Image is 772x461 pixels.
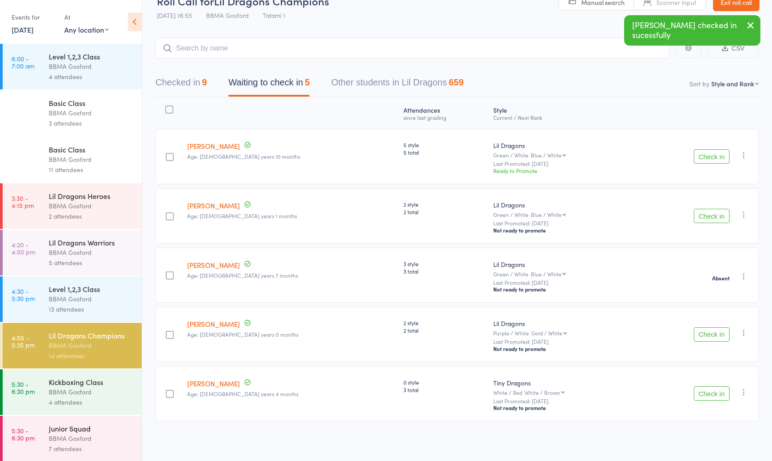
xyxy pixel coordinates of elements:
time: 4:20 - 4:50 pm [12,241,35,255]
div: 4 attendees [49,72,134,82]
div: Level 1,2,3 Class [49,284,134,294]
time: 5:30 - 6:30 pm [12,381,35,395]
button: Check in [694,327,730,342]
button: CSV [708,39,759,58]
div: Style and Rank [711,79,754,88]
label: Sort by [689,79,709,88]
div: 13 attendees [49,304,134,314]
div: BBMA Gosford [49,247,134,258]
a: [PERSON_NAME] [187,141,240,151]
div: 11 attendees [49,165,134,175]
div: Lil Dragons Warriors [49,237,134,247]
span: 2 style [403,319,487,326]
div: 14 attendees [49,351,134,361]
div: BBMA Gosford [49,61,134,72]
div: Basic Class [49,144,134,154]
div: Lil Dragons Champions [49,330,134,340]
div: Tiny Dragons [493,378,632,387]
span: Age: [DEMOGRAPHIC_DATA] years 10 months [187,152,300,160]
button: Other students in Lil Dragons659 [331,73,463,97]
span: Age: [DEMOGRAPHIC_DATA] years 7 months [187,271,298,279]
span: 3 total [403,267,487,275]
div: Not ready to promote [493,286,632,293]
span: 3 style [403,260,487,267]
div: Green / White [493,152,632,158]
small: Last Promoted: [DATE] [493,398,632,404]
div: Not ready to promote [493,345,632,352]
a: [PERSON_NAME] [187,260,240,270]
small: Last Promoted: [DATE] [493,279,632,286]
div: Atten­dances [400,101,490,125]
span: Tatami 1 [263,11,285,20]
a: 3:30 -4:15 pmLil Dragons HeroesBBMA Gosford2 attendees [3,183,142,229]
div: 5 [305,77,310,87]
span: 2 total [403,208,487,216]
a: [DATE] [12,25,34,34]
button: Check in [694,209,730,223]
time: 4:55 - 5:25 pm [12,334,35,348]
time: 4:30 - 5:30 pm [12,288,35,302]
div: Events for [12,10,55,25]
a: 5:30 -6:30 pmKickboxing ClassBBMA Gosford4 attendees [3,369,142,415]
input: Search by name [155,38,669,59]
div: Level 1,2,3 Class [49,51,134,61]
a: [PERSON_NAME] [187,201,240,210]
div: Green / White [493,211,632,217]
button: Waiting to check in5 [228,73,310,97]
div: 5 attendees [49,258,134,268]
time: 6:00 - 7:00 am [12,55,34,69]
div: BBMA Gosford [49,201,134,211]
div: 2 attendees [49,211,134,221]
span: 2 style [403,200,487,208]
div: BBMA Gosford [49,340,134,351]
time: 3:30 - 4:15 pm [12,148,34,162]
div: Basic Class [49,98,134,108]
time: 6:00 - 6:45 am [12,102,35,116]
div: Lil Dragons [493,200,632,209]
span: [DATE] 16:55 [157,11,192,20]
a: [PERSON_NAME] [187,379,240,388]
div: Junior Squad [49,423,134,433]
small: Last Promoted: [DATE] [493,220,632,226]
div: BBMA Gosford [49,154,134,165]
small: Last Promoted: [DATE] [493,338,632,345]
span: 3 total [403,386,487,393]
span: 0 style [403,378,487,386]
div: BBMA Gosford [49,108,134,118]
div: 9 [202,77,207,87]
span: BBMA Gosford [206,11,249,20]
div: Any location [64,25,109,34]
a: [PERSON_NAME] [187,319,240,329]
a: 6:00 -7:00 amLevel 1,2,3 ClassBBMA Gosford4 attendees [3,44,142,89]
a: 4:30 -5:30 pmLevel 1,2,3 ClassBBMA Gosford13 attendees [3,276,142,322]
div: At [64,10,109,25]
div: Lil Dragons Heroes [49,191,134,201]
div: White / Brown [524,389,560,395]
div: Lil Dragons [493,319,632,328]
button: Checked in9 [155,73,207,97]
strong: Absent [712,275,730,282]
div: Blue / White [531,271,562,277]
time: 5:30 - 6:30 pm [12,427,35,441]
div: 7 attendees [49,444,134,454]
div: Ready to Promote [493,167,632,174]
a: 4:20 -4:50 pmLil Dragons WarriorsBBMA Gosford5 attendees [3,230,142,275]
div: Purple / White [493,330,632,336]
div: Kickboxing Class [49,377,134,387]
span: 5 total [403,148,487,156]
div: 3 attendees [49,118,134,128]
div: BBMA Gosford [49,387,134,397]
div: BBMA Gosford [49,433,134,444]
div: Green / White [493,271,632,277]
div: Not ready to promote [493,404,632,411]
div: Blue / White [531,152,562,158]
div: Style [490,101,635,125]
div: 659 [449,77,463,87]
div: Not ready to promote [493,227,632,234]
div: Current / Next Rank [493,114,632,120]
div: BBMA Gosford [49,294,134,304]
div: since last grading [403,114,487,120]
div: Lil Dragons [493,260,632,269]
span: 5 style [403,141,487,148]
span: 2 total [403,326,487,334]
